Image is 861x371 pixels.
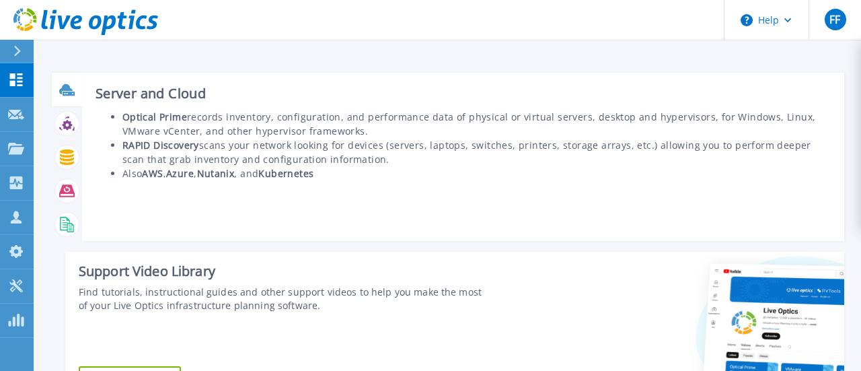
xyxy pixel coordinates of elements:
b: Nutanix [197,167,235,180]
b: AWS [142,167,163,180]
b: RAPID Discovery [122,139,199,151]
b: Azure [166,167,194,180]
span: FF [829,14,840,25]
li: scans your network looking for devices (servers, laptops, switches, printers, storage arrays, etc... [122,138,831,166]
b: Optical Prime [122,110,187,123]
div: Support Video Library [79,263,484,280]
li: Also , , , and [122,166,831,180]
h3: Server and Cloud [96,86,831,101]
div: Find tutorials, instructional guides and other support videos to help you make the most of your L... [79,285,484,312]
li: records inventory, configuration, and performance data of physical or virtual servers, desktop an... [122,110,831,138]
b: Kubernetes [258,167,313,180]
